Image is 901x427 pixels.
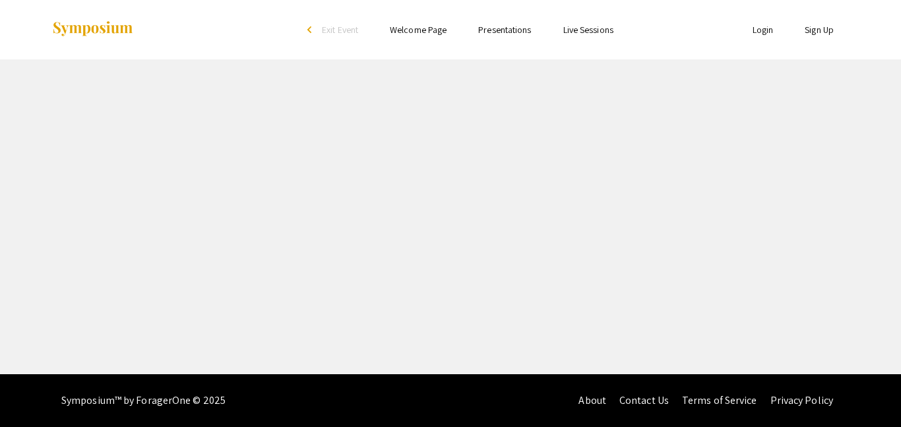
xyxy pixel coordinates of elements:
a: Login [753,24,774,36]
span: Exit Event [322,24,358,36]
a: Terms of Service [682,393,757,407]
div: Symposium™ by ForagerOne © 2025 [61,374,226,427]
img: Symposium by ForagerOne [51,20,134,38]
div: arrow_back_ios [307,26,315,34]
a: Live Sessions [563,24,613,36]
a: Contact Us [619,393,669,407]
a: Privacy Policy [770,393,833,407]
a: Welcome Page [390,24,447,36]
a: Presentations [478,24,531,36]
a: Sign Up [805,24,834,36]
a: About [578,393,606,407]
